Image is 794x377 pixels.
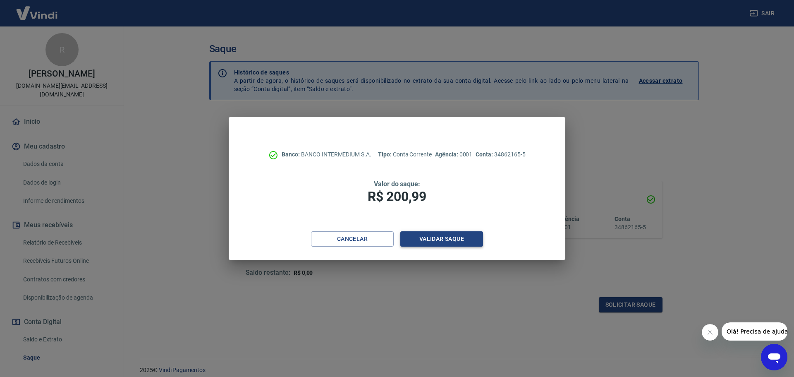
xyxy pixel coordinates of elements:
[702,324,718,341] iframe: Fechar mensagem
[476,151,494,158] span: Conta:
[368,189,426,204] span: R$ 200,99
[282,151,301,158] span: Banco:
[378,151,393,158] span: Tipo:
[476,150,525,159] p: 34862165-5
[435,151,459,158] span: Agência:
[378,150,432,159] p: Conta Corrente
[722,322,787,341] iframe: Mensagem da empresa
[5,6,69,12] span: Olá! Precisa de ajuda?
[282,150,371,159] p: BANCO INTERMEDIUM S.A.
[400,231,483,247] button: Validar saque
[311,231,394,247] button: Cancelar
[374,180,420,188] span: Valor do saque:
[761,344,787,370] iframe: Botão para abrir a janela de mensagens
[435,150,472,159] p: 0001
